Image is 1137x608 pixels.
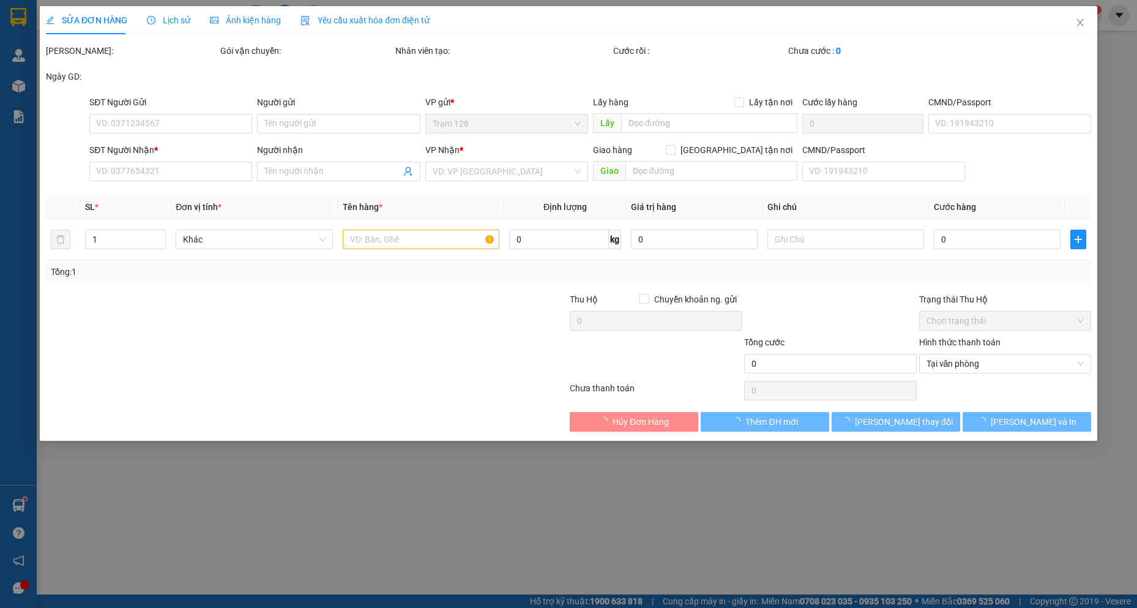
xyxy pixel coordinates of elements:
th: Ghi chú [762,195,930,219]
label: Cước lấy hàng [802,97,857,107]
span: Cước hàng [934,202,976,212]
div: [PERSON_NAME]: [46,44,218,58]
span: Thu Hộ [570,295,598,304]
span: clock-circle [147,16,155,24]
span: Lịch sử [147,15,190,25]
span: Ảnh kiện hàng [210,15,281,25]
span: SỬA ĐƠN HÀNG [46,15,127,25]
span: Thêm ĐH mới [745,415,797,429]
input: Dọc đường [625,161,798,181]
div: Chưa cước : [788,44,960,58]
div: Gói vận chuyển: [220,44,392,58]
span: Lấy tận nơi [744,96,797,109]
button: Hủy Đơn Hàng [570,412,698,432]
div: SĐT Người Nhận [89,143,252,157]
span: Chọn trạng thái [926,312,1084,330]
span: loading [841,417,855,426]
div: Ngày GD: [46,70,218,83]
span: Tổng cước [744,337,785,347]
span: user-add [403,167,413,176]
span: close [1075,18,1085,28]
span: Tên hàng [343,202,382,212]
span: kg [609,230,621,249]
div: Tổng: 1 [51,265,439,279]
div: CMND/Passport [802,143,965,157]
span: Khác [183,230,326,249]
button: plus [1070,230,1086,249]
input: Ghi Chú [767,230,925,249]
span: Trạm 128 [433,114,581,133]
span: loading [732,417,745,426]
span: Giá trị hàng [631,202,676,212]
span: Lấy [593,113,621,133]
span: Yêu cầu xuất hóa đơn điện tử [300,15,430,25]
button: delete [51,230,70,249]
span: Tại văn phòng [926,355,1084,373]
span: loading [599,417,613,426]
span: VP Nhận [425,145,460,155]
div: Trạng thái Thu Hộ [919,293,1091,306]
div: VP gửi [425,96,588,109]
span: Chuyển khoản ng. gửi [649,293,742,306]
button: Close [1063,6,1097,40]
button: [PERSON_NAME] và In [963,412,1091,432]
span: edit [46,16,54,24]
span: Giao [593,161,625,181]
div: Cước rồi : [613,44,785,58]
input: VD: Bàn, Ghế [343,230,500,249]
div: SĐT Người Gửi [89,96,252,109]
div: Người gửi [257,96,420,109]
input: Dọc đường [621,113,798,133]
input: Cước lấy hàng [802,114,923,133]
div: Người nhận [257,143,420,157]
div: Nhân viên tạo: [395,44,611,58]
span: Hủy Đơn Hàng [613,415,669,429]
span: Giao hàng [593,145,632,155]
div: Chưa thanh toán [568,381,743,403]
button: Thêm ĐH mới [701,412,829,432]
span: Lấy hàng [593,97,628,107]
label: Hình thức thanh toán [919,337,1001,347]
span: SL [85,202,95,212]
span: plus [1071,235,1086,244]
span: [PERSON_NAME] thay đổi [855,415,953,429]
span: picture [210,16,218,24]
img: icon [300,16,310,26]
button: [PERSON_NAME] thay đổi [832,412,960,432]
b: 0 [836,46,841,56]
div: CMND/Passport [928,96,1091,109]
span: loading [977,417,991,426]
span: [GEOGRAPHIC_DATA] tận nơi [676,143,797,157]
span: Đơn vị tính [176,202,222,212]
span: [PERSON_NAME] và In [991,415,1076,429]
span: Định lượng [543,202,587,212]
